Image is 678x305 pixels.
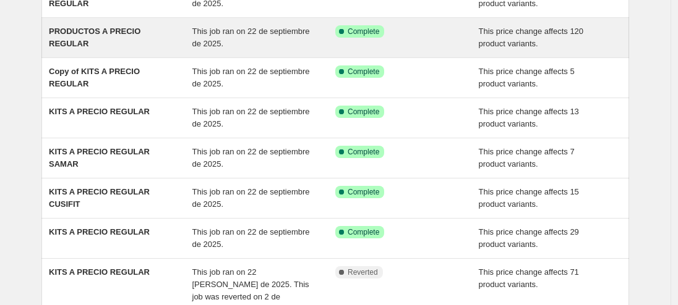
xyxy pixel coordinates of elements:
[348,107,379,117] span: Complete
[192,27,310,48] span: This job ran on 22 de septiembre de 2025.
[348,67,379,77] span: Complete
[49,267,150,277] span: KITS A PRECIO REGULAR
[348,227,379,237] span: Complete
[348,27,379,36] span: Complete
[49,187,150,209] span: KITS A PRECIO REGULAR CUSIFIT
[192,107,310,128] span: This job ran on 22 de septiembre de 2025.
[479,107,579,128] span: This price change affects 13 product variants.
[348,267,378,277] span: Reverted
[192,67,310,88] span: This job ran on 22 de septiembre de 2025.
[49,227,150,236] span: KITS A PRECIO REGULAR
[348,147,379,157] span: Complete
[192,227,310,249] span: This job ran on 22 de septiembre de 2025.
[479,267,579,289] span: This price change affects 71 product variants.
[49,27,140,48] span: PRODUCTOS A PRECIO REGULAR
[49,107,150,116] span: KITS A PRECIO REGULAR
[479,67,575,88] span: This price change affects 5 product variants.
[479,227,579,249] span: This price change affects 29 product variants.
[479,147,575,169] span: This price change affects 7 product variants.
[49,67,140,88] span: Copy of KITS A PRECIO REGULAR
[192,187,310,209] span: This job ran on 22 de septiembre de 2025.
[49,147,150,169] span: KITS A PRECIO REGULAR SAMAR
[348,187,379,197] span: Complete
[479,27,584,48] span: This price change affects 120 product variants.
[479,187,579,209] span: This price change affects 15 product variants.
[192,147,310,169] span: This job ran on 22 de septiembre de 2025.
